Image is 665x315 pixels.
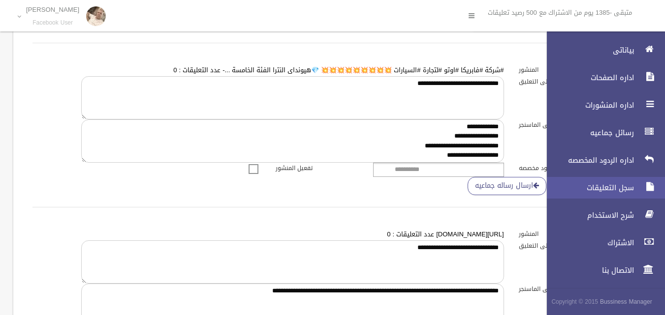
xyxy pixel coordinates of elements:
[538,265,637,275] span: الاتصال بنا
[538,122,665,143] a: رسائل جماعيه
[538,232,665,254] a: الاشتراك
[26,19,79,27] small: Facebook User
[511,284,609,294] label: رساله الرد على الماسنجر
[538,39,665,61] a: بياناتى
[538,100,637,110] span: اداره المنشورات
[387,228,504,240] a: [URL][DOMAIN_NAME] عدد التعليقات : 0
[511,64,609,75] label: المنشور
[511,229,609,239] label: المنشور
[538,183,637,193] span: سجل التعليقات
[538,128,637,138] span: رسائل جماعيه
[600,296,652,307] strong: Bussiness Manager
[468,177,546,195] a: ارسال رساله جماعيه
[538,73,637,83] span: اداره الصفحات
[538,177,665,199] a: سجل التعليقات
[538,149,665,171] a: اداره الردود المخصصه
[538,155,637,165] span: اداره الردود المخصصه
[511,119,609,130] label: رساله الرد على الماسنجر
[538,204,665,226] a: شرح الاستخدام
[551,296,598,307] span: Copyright © 2015
[538,45,637,55] span: بياناتى
[538,94,665,116] a: اداره المنشورات
[538,238,637,248] span: الاشتراك
[538,210,637,220] span: شرح الاستخدام
[511,240,609,251] label: الرد على التعليق
[538,259,665,281] a: الاتصال بنا
[26,6,79,13] p: [PERSON_NAME]
[173,64,504,76] a: #شركة #فابريكا #اوتو #لتجارة #السيارات 💥💥💥💥💥💥💥💥💥 💎هيونداى النترا الفئة الخامسة ...- عدد التعليقات...
[538,67,665,88] a: اداره الصفحات
[268,163,366,173] label: تفعيل المنشور
[511,76,609,87] label: الرد على التعليق
[511,163,609,173] label: ردود مخصصه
